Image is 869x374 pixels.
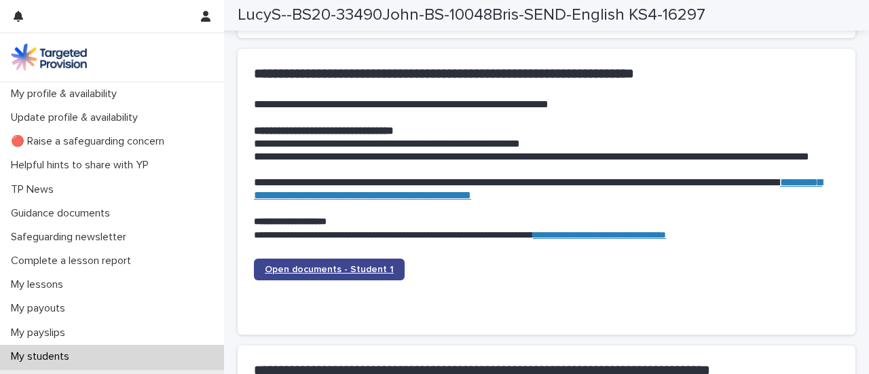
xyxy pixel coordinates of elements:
[5,111,149,124] p: Update profile & availability
[5,302,76,315] p: My payouts
[5,255,142,267] p: Complete a lesson report
[5,278,74,291] p: My lessons
[5,207,121,220] p: Guidance documents
[5,326,76,339] p: My payslips
[5,350,80,363] p: My students
[254,259,405,280] a: Open documents - Student 1
[11,43,87,71] img: M5nRWzHhSzIhMunXDL62
[238,5,705,25] h2: LucyS--BS20-33490John-BS-10048Bris-SEND-English KS4-16297
[5,183,64,196] p: TP News
[5,135,175,148] p: 🔴 Raise a safeguarding concern
[5,88,128,100] p: My profile & availability
[5,159,160,172] p: Helpful hints to share with YP
[265,265,394,274] span: Open documents - Student 1
[5,231,137,244] p: Safeguarding newsletter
